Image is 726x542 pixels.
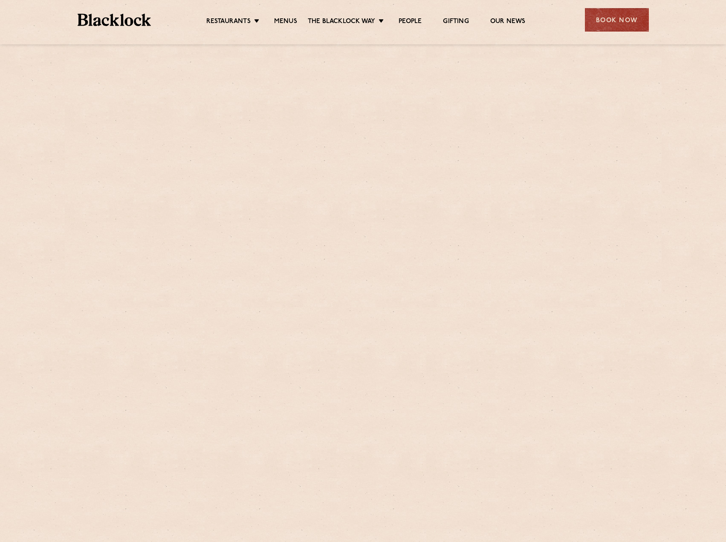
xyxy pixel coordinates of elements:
div: Book Now [585,8,649,32]
a: People [399,17,422,27]
img: BL_Textured_Logo-footer-cropped.svg [78,14,151,26]
a: Our News [490,17,526,27]
a: Gifting [443,17,469,27]
a: Restaurants [206,17,251,27]
a: The Blacklock Way [308,17,375,27]
a: Menus [274,17,297,27]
